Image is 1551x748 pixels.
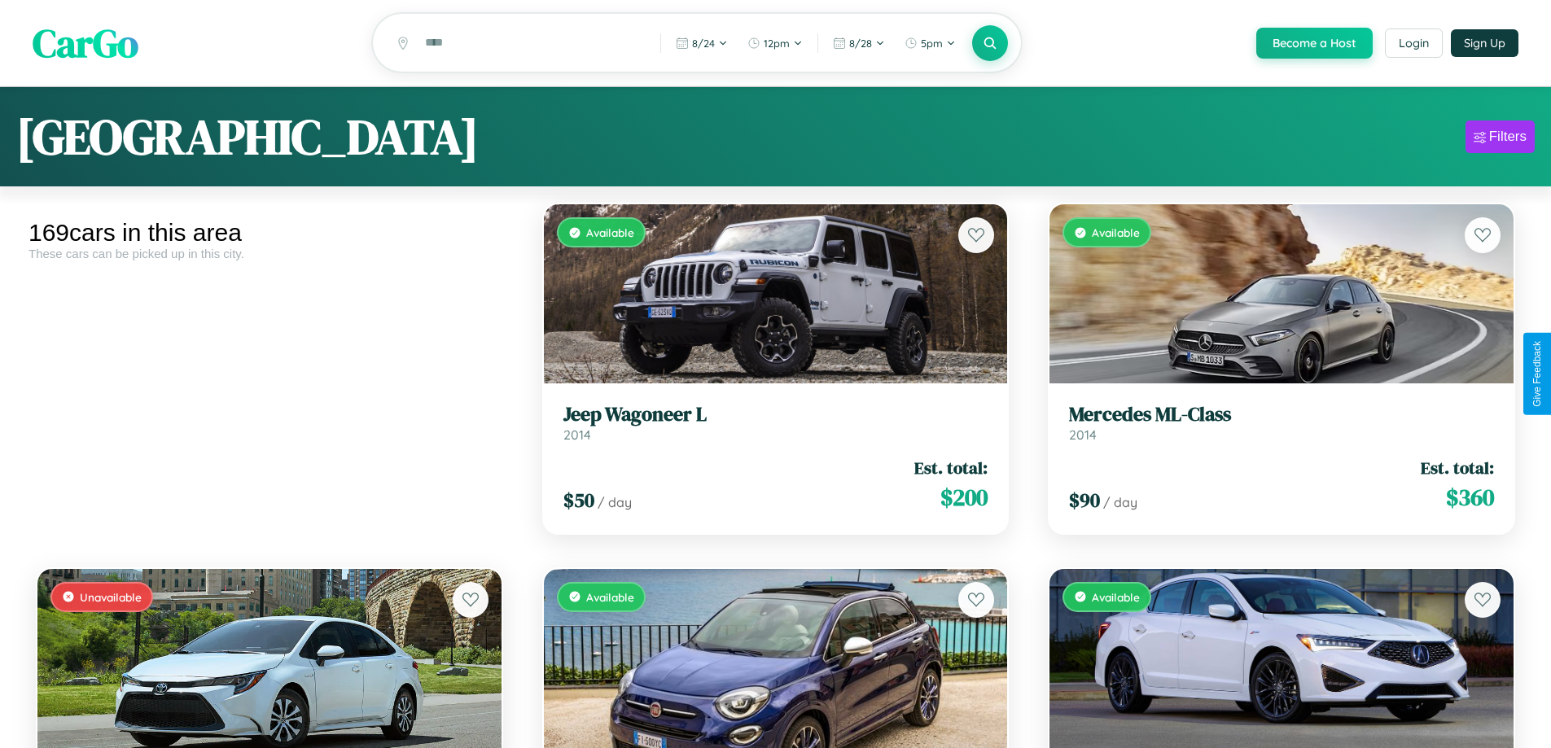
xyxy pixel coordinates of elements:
[1451,29,1518,57] button: Sign Up
[764,37,790,50] span: 12pm
[1069,403,1494,443] a: Mercedes ML-Class2014
[563,426,591,443] span: 2014
[1466,120,1535,153] button: Filters
[914,456,988,479] span: Est. total:
[80,590,142,604] span: Unavailable
[28,247,510,260] div: These cars can be picked up in this city.
[849,37,872,50] span: 8 / 28
[598,494,632,510] span: / day
[1069,403,1494,426] h3: Mercedes ML-Class
[1385,28,1443,58] button: Login
[921,37,943,50] span: 5pm
[1446,481,1494,514] span: $ 360
[739,30,811,56] button: 12pm
[825,30,893,56] button: 8/28
[563,487,594,514] span: $ 50
[1421,456,1494,479] span: Est. total:
[896,30,964,56] button: 5pm
[1103,494,1137,510] span: / day
[940,481,988,514] span: $ 200
[16,103,479,170] h1: [GEOGRAPHIC_DATA]
[1092,590,1140,604] span: Available
[1531,341,1543,407] div: Give Feedback
[1256,28,1373,59] button: Become a Host
[1069,487,1100,514] span: $ 90
[586,225,634,239] span: Available
[692,37,715,50] span: 8 / 24
[1069,426,1097,443] span: 2014
[28,219,510,247] div: 169 cars in this area
[33,16,138,70] span: CarGo
[586,590,634,604] span: Available
[1092,225,1140,239] span: Available
[1489,129,1527,145] div: Filters
[668,30,736,56] button: 8/24
[563,403,988,426] h3: Jeep Wagoneer L
[563,403,988,443] a: Jeep Wagoneer L2014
